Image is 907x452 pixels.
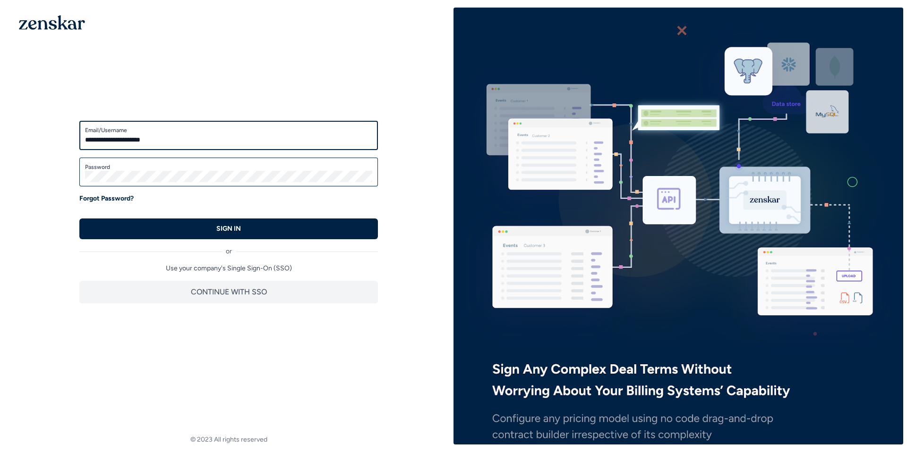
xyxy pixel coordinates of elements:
label: Email/Username [85,126,372,134]
div: or [79,239,378,256]
a: Forgot Password? [79,194,134,203]
label: Password [85,163,372,171]
footer: © 2023 All rights reserved [4,435,453,444]
button: SIGN IN [79,218,378,239]
p: Use your company's Single Sign-On (SSO) [79,264,378,273]
img: 1OGAJ2xQqyY4LXKgY66KYq0eOWRCkrZdAb3gUhuVAqdWPZE9SRJmCz+oDMSn4zDLXe31Ii730ItAGKgCKgCCgCikA4Av8PJUP... [19,15,85,30]
p: SIGN IN [216,224,241,234]
button: CONTINUE WITH SSO [79,281,378,303]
